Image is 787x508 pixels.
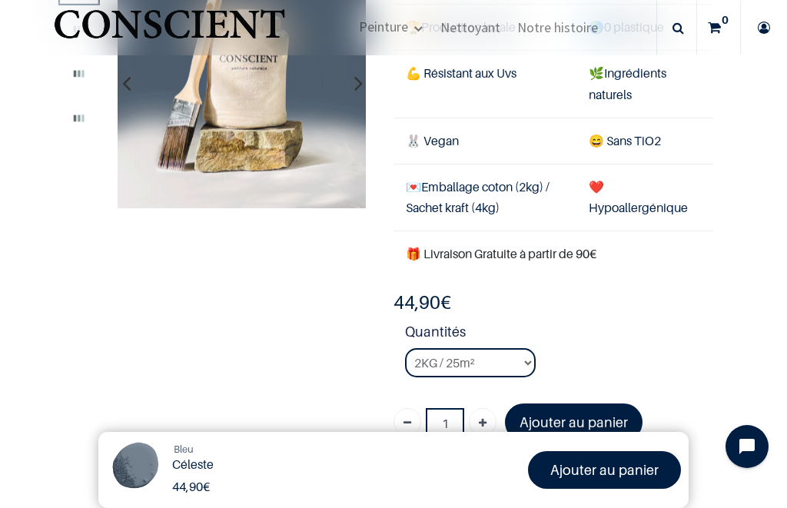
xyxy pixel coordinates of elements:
[406,65,516,81] span: 💪 Résistant aux Uvs
[174,442,194,457] a: Bleu
[393,291,440,314] span: 44,90
[406,246,596,261] font: 🎁 Livraison Gratuite à partir de 90€
[174,443,194,455] span: Bleu
[393,164,576,231] td: Emballage coton (2kg) / Sachet kraft (4kg)
[393,408,421,436] a: Supprimer
[51,1,288,61] img: Conscient
[172,457,409,472] h1: Céleste
[106,440,164,497] img: Product Image
[517,18,598,36] span: Notre histoire
[520,414,628,430] font: Ajouter au panier
[61,100,96,135] img: Product image
[528,451,681,489] a: Ajouter au panier
[718,12,732,28] sup: 0
[172,479,203,494] span: 44,90
[576,164,713,231] td: ❤️Hypoallergénique
[469,408,496,436] a: Ajouter
[359,18,408,35] span: Peinture
[51,1,288,55] a: Logo of Conscient
[505,403,643,441] a: Ajouter au panier
[406,179,421,194] span: 💌
[550,462,659,478] font: Ajouter au panier
[440,18,500,36] span: Nettoyant
[576,118,713,164] td: ans TiO2
[172,479,210,494] b: €
[61,55,96,91] img: Product image
[589,133,613,148] span: 😄 S
[406,133,459,148] span: 🐰 Vegan
[589,65,604,81] span: 🌿
[393,291,451,314] b: €
[576,51,713,118] td: Ingrédients naturels
[405,321,713,348] strong: Quantités
[697,1,740,55] a: 0
[51,1,288,61] span: Logo of Conscient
